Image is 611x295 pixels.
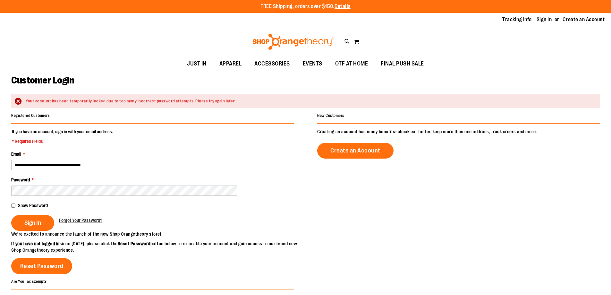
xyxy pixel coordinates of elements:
strong: Registered Customers [11,113,50,118]
strong: New Customers [317,113,344,118]
a: Details [335,4,351,9]
span: Show Password [18,203,48,208]
span: Create an Account [330,147,380,154]
span: FINAL PUSH SALE [381,56,424,71]
span: APPAREL [219,56,242,71]
div: Your account has been temporarily locked due to too many incorrect password attempts. Please try ... [26,98,593,104]
p: Creating an account has many benefits: check out faster, keep more than one address, track orders... [317,128,600,135]
strong: If you have not logged in [11,241,60,246]
a: Reset Password [11,258,72,274]
a: Create an Account [317,143,394,159]
img: Shop Orangetheory [252,34,335,50]
span: OTF AT HOME [335,56,368,71]
legend: If you have an account, sign in with your email address. [11,128,114,144]
span: JUST IN [187,56,207,71]
span: EVENTS [303,56,322,71]
span: Forgot Your Password? [59,218,102,223]
a: Create an Account [563,16,605,23]
a: Sign In [537,16,552,23]
a: Forgot Your Password? [59,217,102,223]
a: Tracking Info [502,16,532,23]
p: since [DATE], please click the button below to re-enable your account and gain access to our bran... [11,240,306,253]
span: Password [11,177,30,182]
span: Customer Login [11,75,74,86]
p: FREE Shipping, orders over $150. [260,3,351,10]
span: Sign In [24,219,41,226]
span: ACCESSORIES [254,56,290,71]
span: Reset Password [20,263,64,270]
p: We’re excited to announce the launch of the new Shop Orangetheory store! [11,231,306,237]
span: Email [11,152,21,157]
strong: Are You Tax Exempt? [11,279,47,284]
strong: Reset Password [118,241,150,246]
span: * Required Fields [12,138,113,144]
button: Sign In [11,215,54,231]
